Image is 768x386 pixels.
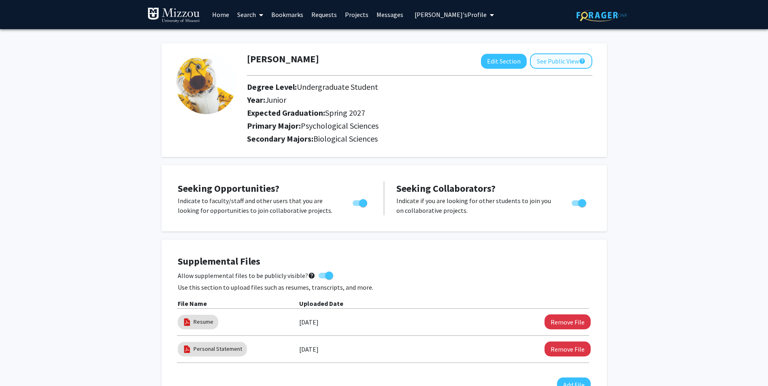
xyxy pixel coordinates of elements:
[299,299,343,308] b: Uploaded Date
[349,196,372,208] div: Toggle
[178,256,591,267] h4: Supplemental Files
[325,108,365,118] span: Spring 2027
[577,9,627,21] img: ForagerOne Logo
[307,0,341,29] a: Requests
[545,341,591,356] button: Remove Personal Statement File
[233,0,267,29] a: Search
[178,182,279,195] span: Seeking Opportunities?
[247,121,592,131] h2: Primary Major:
[341,0,372,29] a: Projects
[396,182,496,195] span: Seeking Collaborators?
[6,350,34,380] iframe: Chat
[481,54,527,69] button: Edit Section
[247,53,319,65] h1: [PERSON_NAME]
[299,342,319,356] label: [DATE]
[301,121,379,131] span: Psychological Sciences
[178,196,337,215] p: Indicate to faculty/staff and other users that you are looking for opportunities to join collabor...
[299,315,319,329] label: [DATE]
[178,271,315,280] span: Allow supplemental files to be publicly visible?
[568,196,591,208] div: Toggle
[208,0,233,29] a: Home
[247,82,560,92] h2: Degree Level:
[308,271,315,280] mat-icon: help
[265,95,286,105] span: Junior
[247,95,560,105] h2: Year:
[396,196,556,215] p: Indicate if you are looking for other students to join you on collaborative projects.
[545,314,591,329] button: Remove Resume File
[415,11,487,19] span: [PERSON_NAME]'s Profile
[194,345,242,353] a: Personal Statement
[579,56,585,66] mat-icon: help
[313,134,378,144] span: Biological Sciences
[247,134,592,144] h2: Secondary Majors:
[194,318,213,326] a: Resume
[178,299,207,308] b: File Name
[297,82,378,92] span: Undergraduate Student
[267,0,307,29] a: Bookmarks
[183,318,191,327] img: pdf_icon.png
[247,108,560,118] h2: Expected Graduation:
[147,7,200,23] img: University of Missouri Logo
[372,0,407,29] a: Messages
[183,345,191,354] img: pdf_icon.png
[176,53,236,114] img: Profile Picture
[178,282,591,292] p: Use this section to upload files such as resumes, transcripts, and more.
[530,53,592,69] button: See Public View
